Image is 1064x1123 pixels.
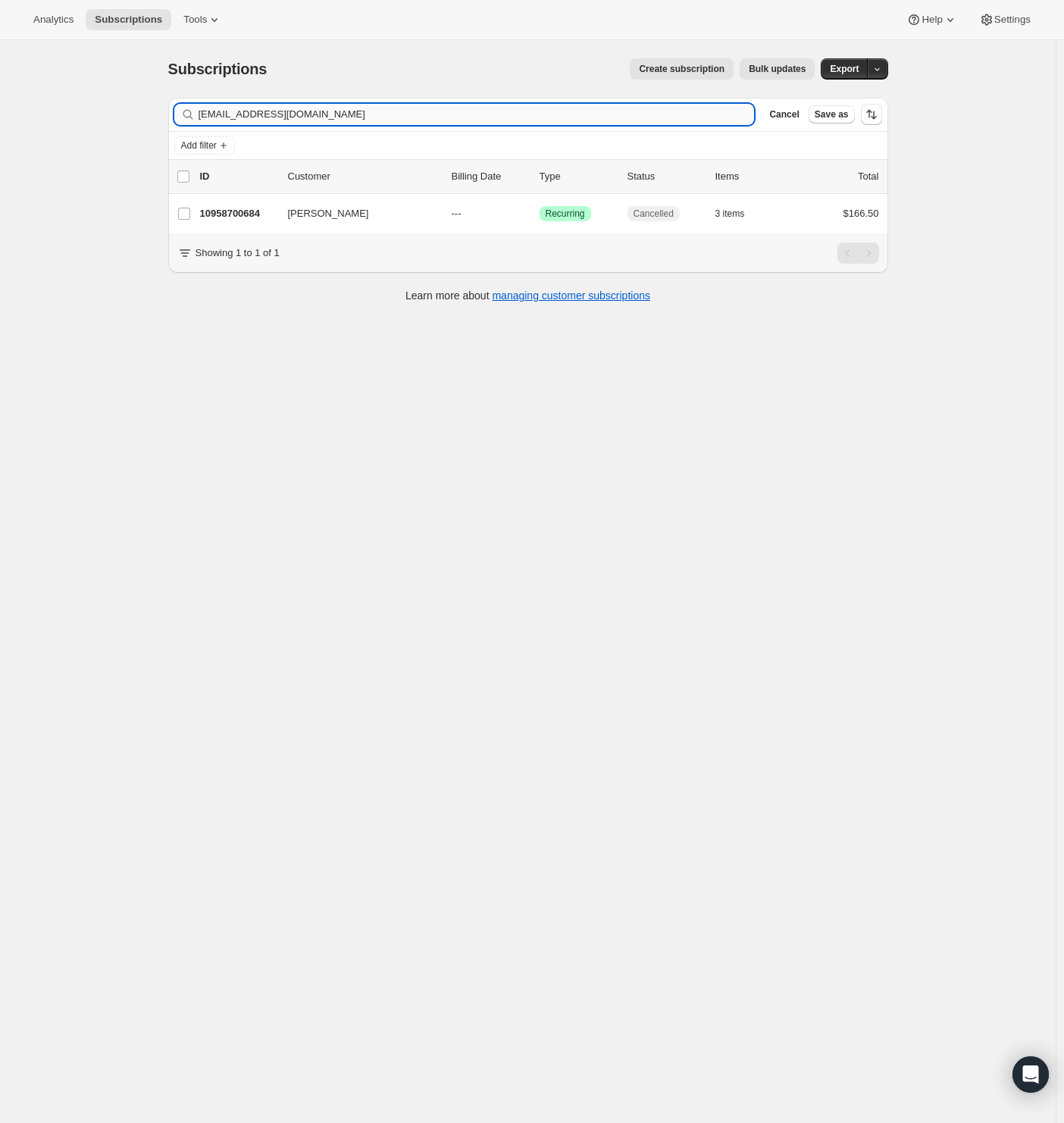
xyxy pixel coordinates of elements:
[897,9,966,30] button: Help
[183,14,207,26] span: Tools
[200,203,879,224] div: 10958700684[PERSON_NAME]---SuccessRecurringCancelled3 items$166.50
[837,242,879,264] nav: Pagination
[546,208,585,220] span: Recurring
[843,208,879,219] span: $166.50
[715,208,745,220] span: 3 items
[33,14,74,26] span: Analytics
[922,14,942,26] span: Help
[830,63,859,75] span: Export
[769,108,799,120] span: Cancel
[1012,1056,1049,1093] div: Open Intercom Messenger
[815,108,849,120] span: Save as
[200,206,276,221] p: 10958700684
[168,61,268,77] span: Subscriptions
[288,206,369,221] span: [PERSON_NAME]
[405,288,650,303] p: Learn more about
[452,208,462,219] span: ---
[24,9,83,30] button: Analytics
[200,169,879,184] div: IDCustomerBilling DateTypeStatusItemsTotal
[174,9,231,30] button: Tools
[970,9,1040,30] button: Settings
[858,169,878,184] p: Total
[639,63,724,75] span: Create subscription
[492,289,650,302] a: managing customer subscriptions
[540,169,615,184] div: Type
[288,169,440,184] p: Customer
[861,104,882,125] button: Sort the results
[196,246,280,261] p: Showing 1 to 1 of 1
[821,58,868,80] button: Export
[95,14,162,26] span: Subscriptions
[740,58,815,80] button: Bulk updates
[630,58,734,80] button: Create subscription
[181,139,217,152] span: Add filter
[634,208,674,220] span: Cancelled
[452,169,527,184] p: Billing Date
[994,14,1031,26] span: Settings
[86,9,171,30] button: Subscriptions
[715,169,791,184] div: Items
[763,105,805,124] button: Cancel
[199,104,755,125] input: Filter subscribers
[200,169,276,184] p: ID
[715,203,762,224] button: 3 items
[809,105,855,124] button: Save as
[627,169,703,184] p: Status
[279,202,430,226] button: [PERSON_NAME]
[749,63,806,75] span: Bulk updates
[174,136,235,155] button: Add filter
